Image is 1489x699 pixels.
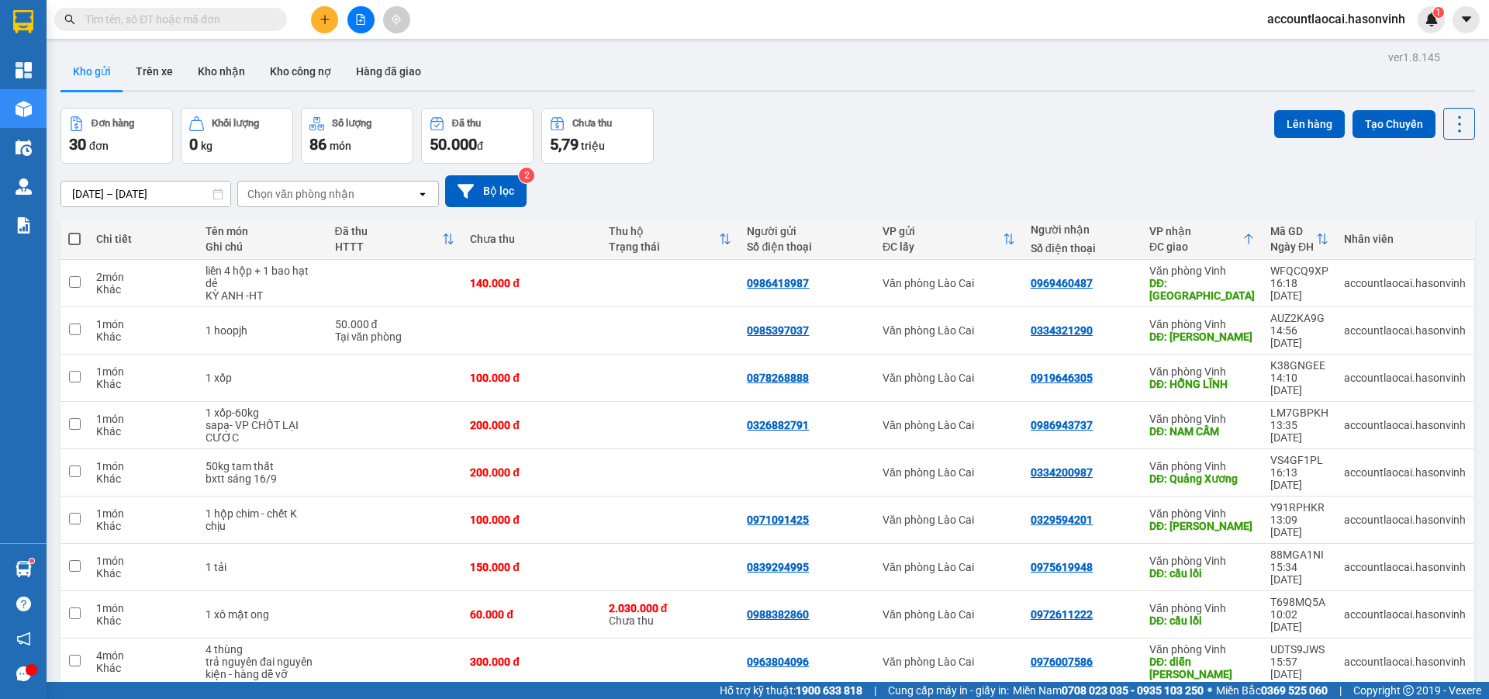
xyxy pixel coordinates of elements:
[883,608,1015,621] div: Văn phòng Lào Cai
[1149,555,1255,567] div: Văn phòng Vinh
[355,14,366,25] span: file-add
[1031,324,1093,337] div: 0334321290
[609,225,720,237] div: Thu hộ
[309,135,326,154] span: 86
[96,555,190,567] div: 1 món
[16,101,32,117] img: warehouse-icon
[1261,684,1328,697] strong: 0369 525 060
[335,240,443,253] div: HTTT
[1270,312,1328,324] div: AUZ2KA9G
[1460,12,1473,26] span: caret-down
[1270,407,1328,419] div: LM7GBPKH
[1149,378,1255,390] div: DĐ: HỖNG LĨNH
[1149,507,1255,520] div: Văn phòng Vinh
[1149,330,1255,343] div: DĐ: HỒNG LĨNH
[69,135,86,154] span: 30
[206,561,319,573] div: 1 tải
[206,265,319,289] div: liền 4 hộp + 1 bao hạt dẻ
[1270,359,1328,372] div: K38GNGEE
[1339,682,1342,699] span: |
[1149,460,1255,472] div: Văn phòng Vinh
[206,372,319,384] div: 1 xốp
[1270,324,1328,349] div: 14:56 [DATE]
[883,419,1015,431] div: Văn phòng Lào Cai
[1344,561,1466,573] div: accountlaocai.hasonvinh
[1353,110,1435,138] button: Tạo Chuyến
[747,225,867,237] div: Người gửi
[1388,49,1440,66] div: ver 1.8.145
[96,378,190,390] div: Khác
[572,118,612,129] div: Chưa thu
[470,372,593,384] div: 100.000 đ
[330,140,351,152] span: món
[206,407,319,419] div: 1 xốp-60kg
[189,135,198,154] span: 0
[335,225,443,237] div: Đã thu
[874,682,876,699] span: |
[206,460,319,472] div: 50kg tam thất
[1344,277,1466,289] div: accountlaocai.hasonvinh
[550,135,579,154] span: 5,79
[1031,514,1093,526] div: 0329594201
[347,6,375,33] button: file-add
[185,53,257,90] button: Kho nhận
[1031,561,1093,573] div: 0975619948
[96,283,190,296] div: Khác
[609,240,720,253] div: Trạng thái
[206,608,319,621] div: 1 xô mật ong
[1270,265,1328,277] div: WFQCQ9XP
[96,318,190,330] div: 1 món
[1344,372,1466,384] div: accountlaocai.hasonvinh
[96,233,190,245] div: Chi tiết
[720,682,862,699] span: Hỗ trợ kỹ thuật:
[470,656,593,668] div: 300.000 đ
[1344,466,1466,479] div: accountlaocai.hasonvinh
[206,289,319,302] div: KỲ ANH -HT
[470,561,593,573] div: 150.000 đ
[1149,413,1255,425] div: Văn phòng Vinh
[747,514,809,526] div: 0971091425
[747,419,809,431] div: 0326882791
[123,53,185,90] button: Trên xe
[96,520,190,532] div: Khác
[96,602,190,614] div: 1 món
[1263,219,1336,260] th: Toggle SortBy
[1270,501,1328,514] div: Y91RPHKR
[85,11,268,28] input: Tìm tên, số ĐT hoặc mã đơn
[247,186,354,202] div: Chọn văn phòng nhận
[1149,225,1242,237] div: VP nhận
[883,514,1015,526] div: Văn phòng Lào Cai
[609,602,732,614] div: 2.030.000 đ
[181,108,293,164] button: Khối lượng0kg
[16,666,31,681] span: message
[601,219,740,260] th: Toggle SortBy
[1149,365,1255,378] div: Văn phòng Vinh
[1031,223,1134,236] div: Người nhận
[883,466,1015,479] div: Văn phòng Lào Cai
[1149,318,1255,330] div: Văn phòng Vinh
[16,561,32,577] img: warehouse-icon
[541,108,654,164] button: Chưa thu5,79 triệu
[1270,656,1328,680] div: 15:57 [DATE]
[470,277,593,289] div: 140.000 đ
[883,324,1015,337] div: Văn phòng Lào Cai
[1344,419,1466,431] div: accountlaocai.hasonvinh
[1149,520,1255,532] div: DĐ: Thanh chương
[16,140,32,156] img: warehouse-icon
[1255,9,1418,29] span: accountlaocai.hasonvinh
[206,472,319,485] div: bxtt sáng 16/9
[747,324,809,337] div: 0985397037
[344,53,434,90] button: Hàng đã giao
[888,682,1009,699] span: Cung cấp máy in - giấy in:
[1031,242,1134,254] div: Số điện thoại
[96,425,190,438] div: Khác
[1031,656,1093,668] div: 0976007586
[1344,324,1466,337] div: accountlaocai.hasonvinh
[1274,110,1345,138] button: Lên hàng
[1403,685,1414,696] span: copyright
[470,419,593,431] div: 200.000 đ
[883,240,1003,253] div: ĐC lấy
[1149,277,1255,302] div: DĐ: HÀ TĨNH
[1270,466,1328,491] div: 16:13 [DATE]
[747,656,809,668] div: 0963804096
